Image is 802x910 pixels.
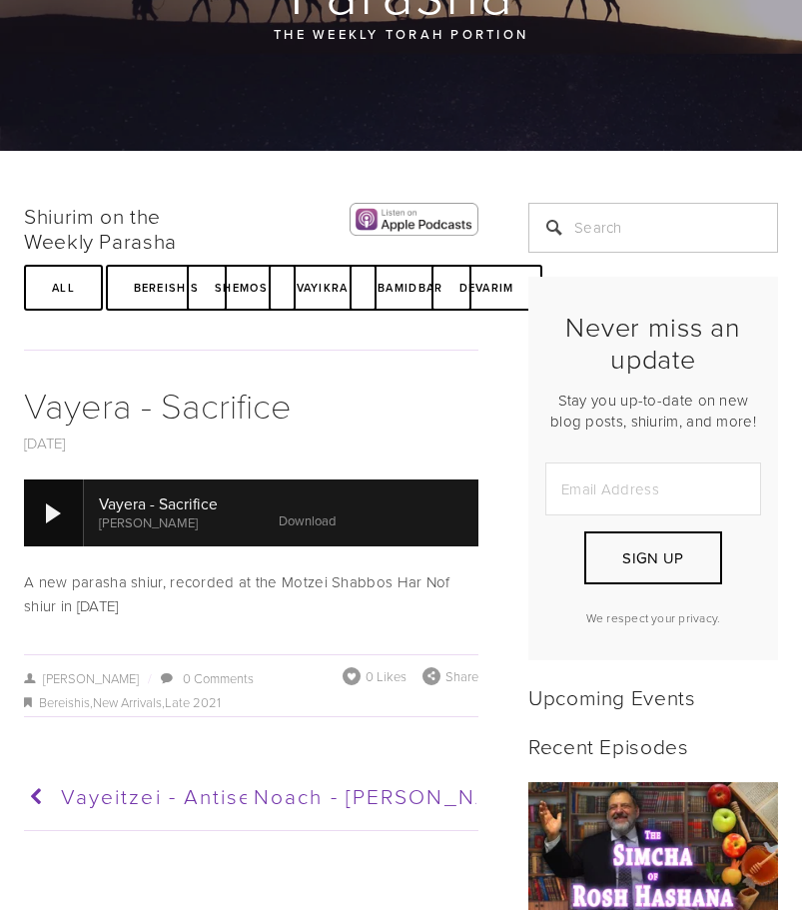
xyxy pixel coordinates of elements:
span: 0 Likes [366,667,406,685]
h2: Never miss an update [545,311,761,376]
a: Bamidbar [350,265,471,311]
p: Stay you up-to-date on new blog posts, shiurim, and more! [545,390,761,432]
a: [PERSON_NAME] [24,669,139,687]
a: Bereishis [106,265,228,311]
a: [DATE] [24,433,66,454]
a: New Arrivals [93,693,162,711]
a: Noach - [PERSON_NAME] [254,772,476,822]
button: Sign Up [584,531,722,584]
a: Shemos [187,265,296,311]
h2: Recent Episodes [528,733,778,758]
span: Sign Up [622,547,683,568]
a: Late 2021 [165,693,221,711]
h2: Upcoming Events [528,684,778,709]
input: Search [528,203,778,253]
span: Vayeitzei - Antisemitism [61,781,324,810]
a: Bereishis [39,693,90,711]
h2: Shiurim on the Weekly Parasha [24,203,235,253]
div: Share [422,667,478,685]
div: , , [24,691,478,715]
a: Vayera - Sacrifice [24,380,292,429]
p: The Weekly Torah Portion [100,23,703,45]
input: Email Address [545,462,761,515]
a: All [24,265,103,311]
p: We respect your privacy. [545,609,761,626]
span: Noach - [PERSON_NAME] [254,781,531,810]
p: A new parasha shiur, recorded at the Motzei Shabbos Har Nof shiur in [DATE] [24,570,478,618]
a: Devarim [431,265,542,311]
a: Vayeitzei - Antisemitism [24,772,247,822]
a: 0 Comments [183,669,254,687]
a: Vayikra [269,265,377,311]
span: / [139,669,159,687]
a: Download [279,511,336,529]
